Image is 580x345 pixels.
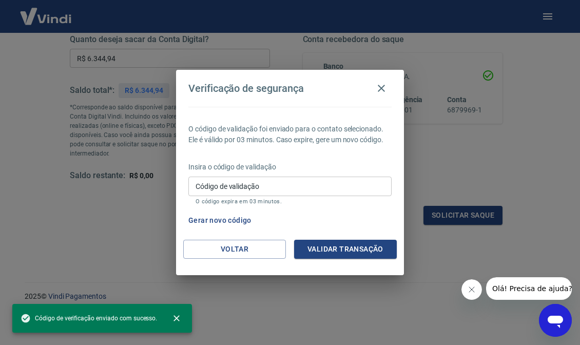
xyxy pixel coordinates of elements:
button: Voltar [183,240,286,259]
span: Código de verificação enviado com sucesso. [21,313,157,323]
p: Insira o código de validação [188,162,392,172]
iframe: Botão para abrir a janela de mensagens [539,304,572,337]
p: O código de validação foi enviado para o contato selecionado. Ele é válido por 03 minutos. Caso e... [188,124,392,145]
button: Validar transação [294,240,397,259]
button: Gerar novo código [184,211,256,230]
button: close [165,307,188,330]
p: O código expira em 03 minutos. [196,198,384,205]
iframe: Mensagem da empresa [486,277,572,300]
iframe: Fechar mensagem [461,279,482,300]
span: Olá! Precisa de ajuda? [6,7,86,15]
h4: Verificação de segurança [188,82,304,94]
